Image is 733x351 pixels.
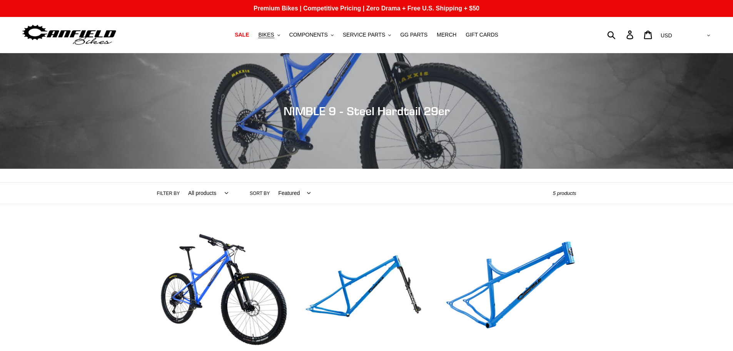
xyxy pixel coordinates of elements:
span: COMPONENTS [289,32,328,38]
button: SERVICE PARTS [339,30,395,40]
span: BIKES [258,32,274,38]
input: Search [611,26,631,43]
span: SALE [235,32,249,38]
span: SERVICE PARTS [343,32,385,38]
button: COMPONENTS [286,30,337,40]
label: Filter by [157,190,180,197]
span: GIFT CARDS [466,32,498,38]
span: MERCH [437,32,456,38]
img: Canfield Bikes [21,23,117,47]
span: 5 products [553,190,576,196]
a: MERCH [433,30,460,40]
a: GIFT CARDS [462,30,502,40]
span: NIMBLE 9 - Steel Hardtail 29er [284,104,450,118]
button: BIKES [254,30,284,40]
label: Sort by [250,190,270,197]
span: GG PARTS [400,32,427,38]
a: SALE [231,30,253,40]
a: GG PARTS [396,30,431,40]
